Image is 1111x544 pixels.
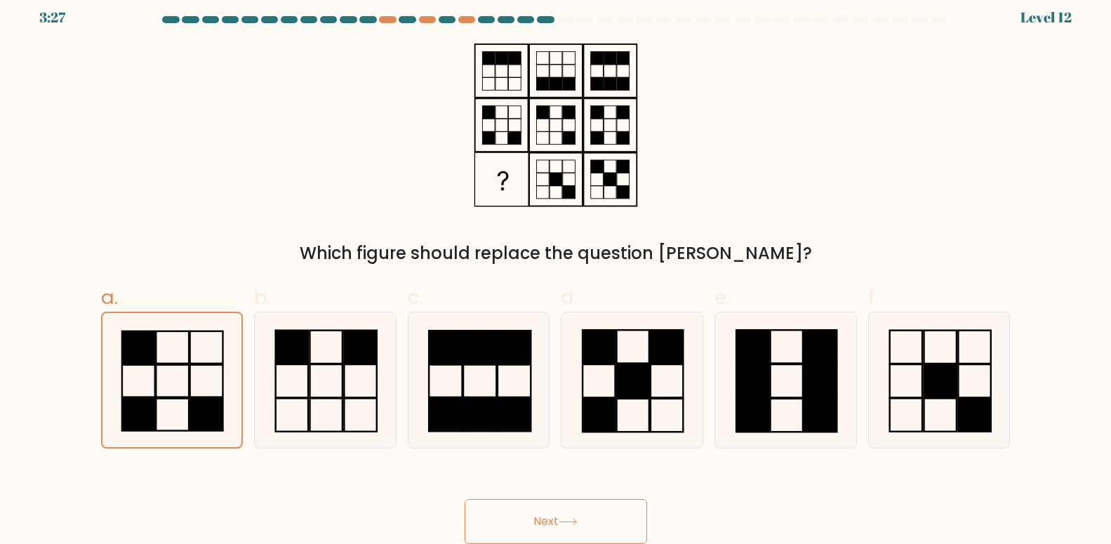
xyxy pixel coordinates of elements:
div: 3:27 [39,7,65,28]
div: Which figure should replace the question [PERSON_NAME]? [109,241,1002,266]
span: f. [868,284,878,311]
span: e. [714,284,730,311]
span: c. [408,284,423,311]
button: Next [465,499,647,544]
span: a. [101,284,118,311]
span: d. [561,284,578,311]
span: b. [254,284,271,311]
div: Level 12 [1020,7,1072,28]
